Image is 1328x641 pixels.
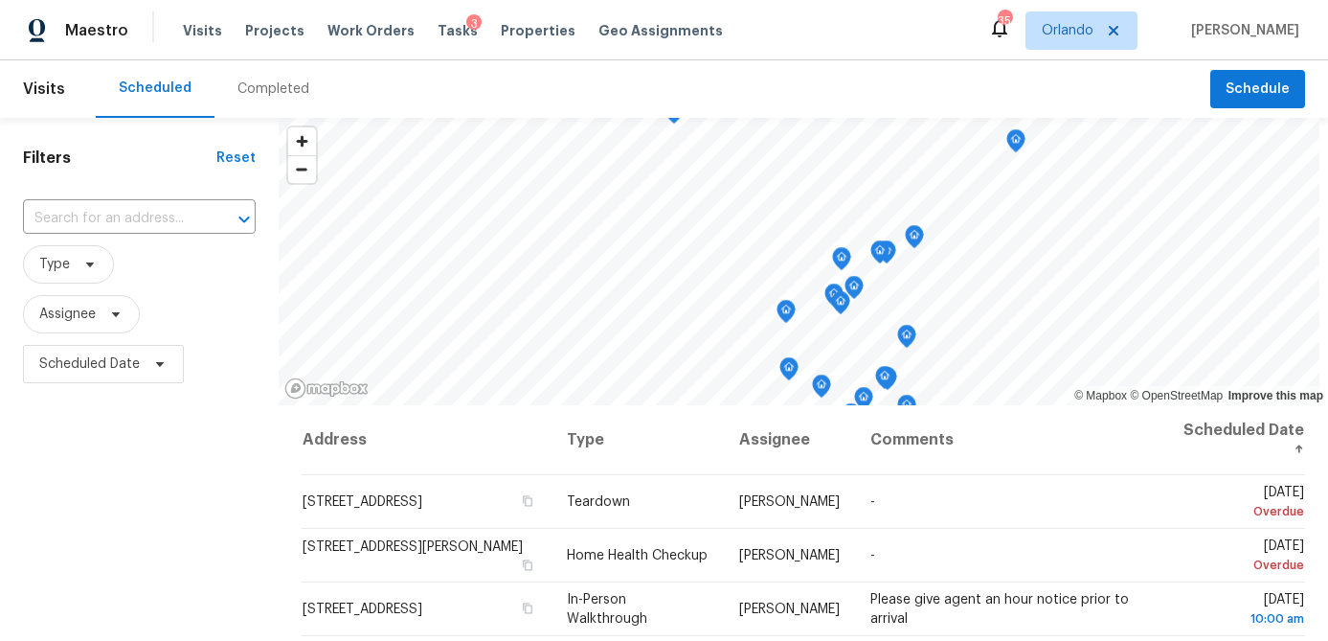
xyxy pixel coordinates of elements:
button: Schedule [1210,70,1305,109]
span: [STREET_ADDRESS] [303,603,422,616]
span: Home Health Checkup [567,549,708,562]
span: Assignee [39,305,96,324]
span: Orlando [1042,21,1093,40]
span: In-Person Walkthrough [567,593,647,626]
span: Maestro [65,21,128,40]
div: 3 [466,14,482,34]
div: Map marker [897,395,916,424]
span: Scheduled Date [39,355,140,374]
div: Completed [237,80,309,99]
th: Address [302,405,551,475]
div: Map marker [1006,129,1025,159]
div: Map marker [844,276,864,306]
div: Map marker [777,300,796,330]
div: Map marker [854,387,873,417]
div: Map marker [779,357,799,387]
span: Type [39,255,70,274]
a: OpenStreetMap [1130,389,1223,402]
button: Zoom in [288,127,316,155]
th: Scheduled Date ↑ [1157,405,1305,475]
span: Zoom out [288,156,316,183]
button: Copy Address [519,600,536,617]
span: [PERSON_NAME] [739,603,840,616]
span: [DATE] [1172,593,1304,629]
span: [DATE] [1172,486,1304,521]
div: 10:00 am [1172,609,1304,629]
span: Please give agent an hour notice prior to arrival [870,593,1129,626]
button: Open [231,206,258,233]
span: Projects [245,21,304,40]
button: Copy Address [519,492,536,510]
a: Improve this map [1228,389,1323,402]
span: [STREET_ADDRESS] [303,495,422,509]
div: Map marker [897,325,916,355]
span: Visits [183,21,222,40]
span: - [870,549,875,562]
div: Map marker [875,366,894,396]
span: Work Orders [327,21,415,40]
input: Search for an address... [23,204,202,234]
div: Map marker [831,291,850,321]
div: Map marker [842,403,861,433]
button: Zoom out [288,155,316,183]
span: [PERSON_NAME] [739,549,840,562]
div: Reset [216,149,256,168]
div: Overdue [1172,556,1304,575]
div: Scheduled [119,79,191,98]
div: Overdue [1172,502,1304,521]
span: Tasks [438,24,478,37]
div: 35 [998,11,1011,31]
canvas: Map [279,118,1319,405]
span: [STREET_ADDRESS][PERSON_NAME] [303,540,523,554]
div: Map marker [870,240,889,270]
span: - [870,495,875,509]
div: Map marker [877,240,896,270]
span: Properties [501,21,575,40]
a: Mapbox homepage [284,378,369,400]
span: Teardown [567,495,630,509]
div: Map marker [905,225,924,255]
th: Type [551,405,724,475]
th: Assignee [724,405,855,475]
span: [DATE] [1172,539,1304,575]
span: Schedule [1226,78,1290,102]
span: [PERSON_NAME] [739,495,840,509]
span: Visits [23,68,65,110]
div: Map marker [824,284,844,313]
div: Map marker [878,367,897,397]
span: Geo Assignments [598,21,723,40]
div: Map marker [832,247,851,277]
button: Copy Address [519,557,536,574]
a: Mapbox [1074,389,1127,402]
h1: Filters [23,149,216,168]
div: Map marker [812,375,831,404]
th: Comments [855,405,1157,475]
span: [PERSON_NAME] [1183,21,1299,40]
